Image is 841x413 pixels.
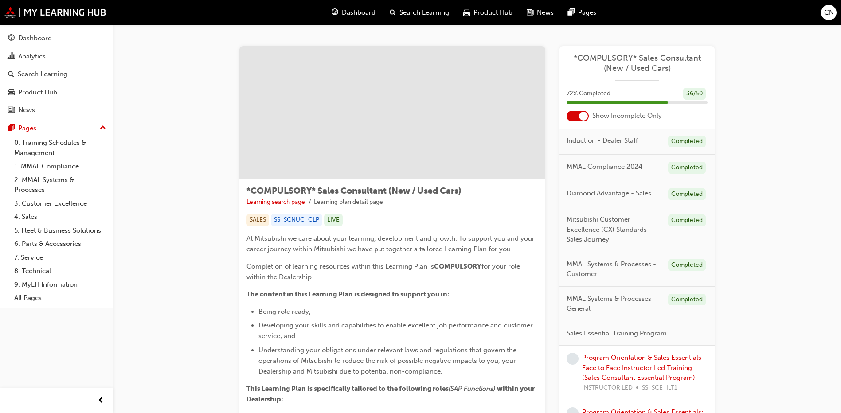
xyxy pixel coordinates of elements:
[578,8,596,18] span: Pages
[537,8,554,18] span: News
[246,234,536,253] span: At Mitsubishi we care about your learning, development and growth. To support you and your career...
[592,111,662,121] span: Show Incomplete Only
[246,198,305,206] a: Learning search page
[567,328,667,339] span: Sales Essential Training Program
[383,4,456,22] a: search-iconSearch Learning
[567,188,651,199] span: Diamond Advantage - Sales
[4,120,110,136] button: Pages
[325,4,383,22] a: guage-iconDashboard
[449,385,495,393] span: (SAP Functions)
[463,7,470,18] span: car-icon
[8,106,15,114] span: news-icon
[4,84,110,101] a: Product Hub
[4,30,110,47] a: Dashboard
[18,105,35,115] div: News
[567,53,708,73] a: *COMPULSORY* Sales Consultant (New / Used Cars)
[18,51,46,62] div: Analytics
[824,8,834,18] span: CN
[668,214,706,226] div: Completed
[324,214,343,226] div: LIVE
[246,214,269,226] div: SALES
[668,259,706,271] div: Completed
[668,136,706,148] div: Completed
[567,136,638,146] span: Induction - Dealer Staff
[11,251,110,265] a: 7. Service
[11,160,110,173] a: 1. MMAL Compliance
[8,70,14,78] span: search-icon
[668,162,706,174] div: Completed
[390,7,396,18] span: search-icon
[18,69,67,79] div: Search Learning
[582,383,633,393] span: INSTRUCTOR LED
[258,308,311,316] span: Being role ready;
[582,354,706,382] a: Program Orientation & Sales Essentials - Face to Face Instructor Led Training (Sales Consultant E...
[11,136,110,160] a: 0. Training Schedules & Management
[246,262,434,270] span: Completion of learning resources within this Learning Plan is
[821,5,837,20] button: CN
[473,8,512,18] span: Product Hub
[567,259,661,279] span: MMAL Systems & Processes - Customer
[520,4,561,22] a: news-iconNews
[11,224,110,238] a: 5. Fleet & Business Solutions
[271,214,322,226] div: SS_SCNUC_CLP
[332,7,338,18] span: guage-icon
[246,290,450,298] span: The content in this Learning Plan is designed to support you in:
[18,33,52,43] div: Dashboard
[527,7,533,18] span: news-icon
[246,186,462,196] span: *COMPULSORY* Sales Consultant (New / Used Cars)
[8,89,15,97] span: car-icon
[567,162,642,172] span: MMAL Compliance 2024
[18,123,36,133] div: Pages
[11,237,110,251] a: 6. Parts & Accessories
[4,66,110,82] a: Search Learning
[342,8,376,18] span: Dashboard
[4,28,110,120] button: DashboardAnalyticsSearch LearningProduct HubNews
[18,87,57,97] div: Product Hub
[11,173,110,197] a: 2. MMAL Systems & Processes
[561,4,603,22] a: pages-iconPages
[4,7,106,18] img: mmal
[567,294,661,314] span: MMAL Systems & Processes - General
[567,214,661,245] span: Mitsubishi Customer Excellence (CX) Standards - Sales Journey
[314,197,383,207] li: Learning plan detail page
[4,102,110,118] a: News
[642,383,677,393] span: SS_SCE_ILT1
[8,35,15,43] span: guage-icon
[567,89,610,99] span: 72 % Completed
[11,210,110,224] a: 4. Sales
[11,264,110,278] a: 8. Technical
[4,48,110,65] a: Analytics
[683,88,706,100] div: 36 / 50
[8,53,15,61] span: chart-icon
[11,278,110,292] a: 9. MyLH Information
[100,122,106,134] span: up-icon
[567,353,579,365] span: learningRecordVerb_NONE-icon
[246,385,536,403] span: within your Dealership:
[246,385,449,393] span: This Learning Plan is specifically tailored to the following roles
[246,262,522,281] span: for your role within the Dealership.
[258,346,518,375] span: Understanding your obligations under relevant laws and regulations that govern the operations of ...
[98,395,104,406] span: prev-icon
[258,321,535,340] span: Developing your skills and capabilities to enable excellent job performance and customer service;...
[8,125,15,132] span: pages-icon
[668,188,706,200] div: Completed
[399,8,449,18] span: Search Learning
[434,262,481,270] span: COMPULSORY
[11,197,110,210] a: 3. Customer Excellence
[668,294,706,306] div: Completed
[568,7,575,18] span: pages-icon
[11,291,110,305] a: All Pages
[456,4,520,22] a: car-iconProduct Hub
